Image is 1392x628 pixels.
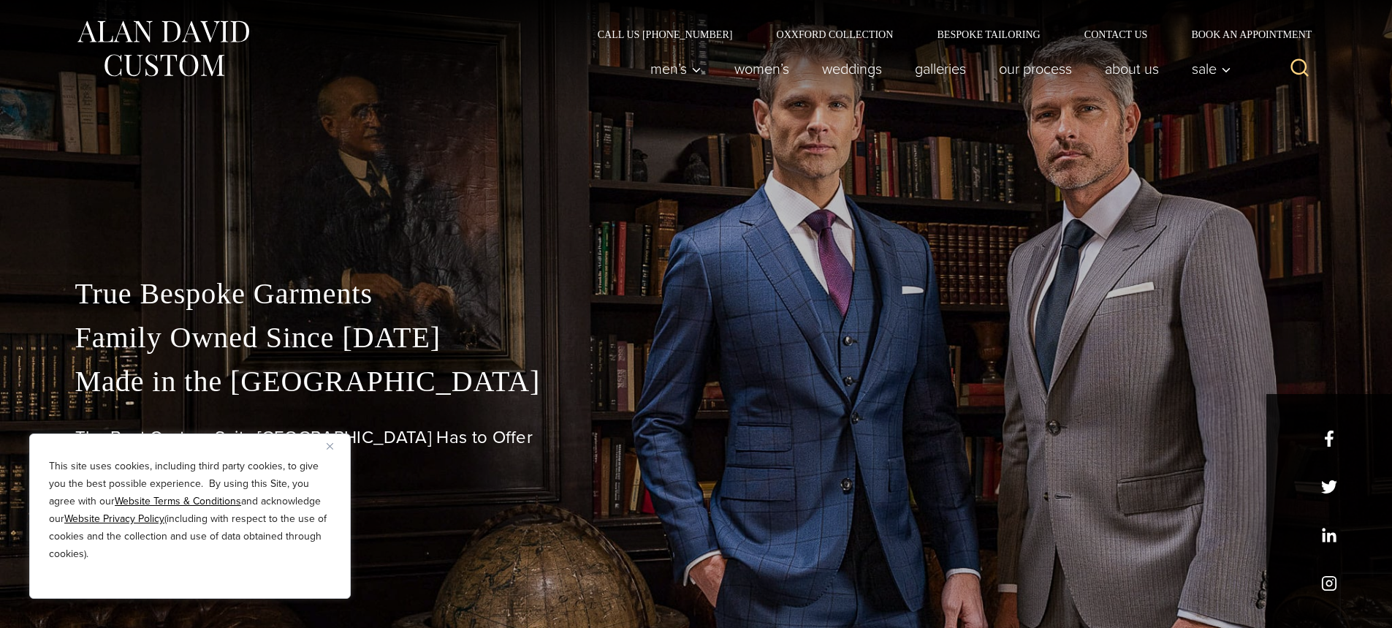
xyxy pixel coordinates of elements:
button: Close [327,437,344,455]
span: Sale [1192,61,1231,76]
nav: Primary Navigation [634,54,1239,83]
p: True Bespoke Garments Family Owned Since [DATE] Made in the [GEOGRAPHIC_DATA] [75,272,1317,404]
nav: Secondary Navigation [576,29,1317,39]
a: Website Terms & Conditions [115,493,241,509]
a: Call Us [PHONE_NUMBER] [576,29,755,39]
a: Our Process [982,54,1088,83]
h1: The Best Custom Suits [GEOGRAPHIC_DATA] Has to Offer [75,427,1317,448]
button: View Search Form [1282,51,1317,86]
a: Galleries [898,54,982,83]
img: Close [327,443,333,450]
a: Women’s [718,54,805,83]
a: Book an Appointment [1169,29,1317,39]
a: Bespoke Tailoring [915,29,1062,39]
a: Oxxford Collection [754,29,915,39]
p: This site uses cookies, including third party cookies, to give you the best possible experience. ... [49,458,331,563]
span: Men’s [650,61,701,76]
img: Alan David Custom [75,16,251,81]
a: Contact Us [1062,29,1170,39]
a: weddings [805,54,898,83]
a: Website Privacy Policy [64,511,164,526]
a: About Us [1088,54,1175,83]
